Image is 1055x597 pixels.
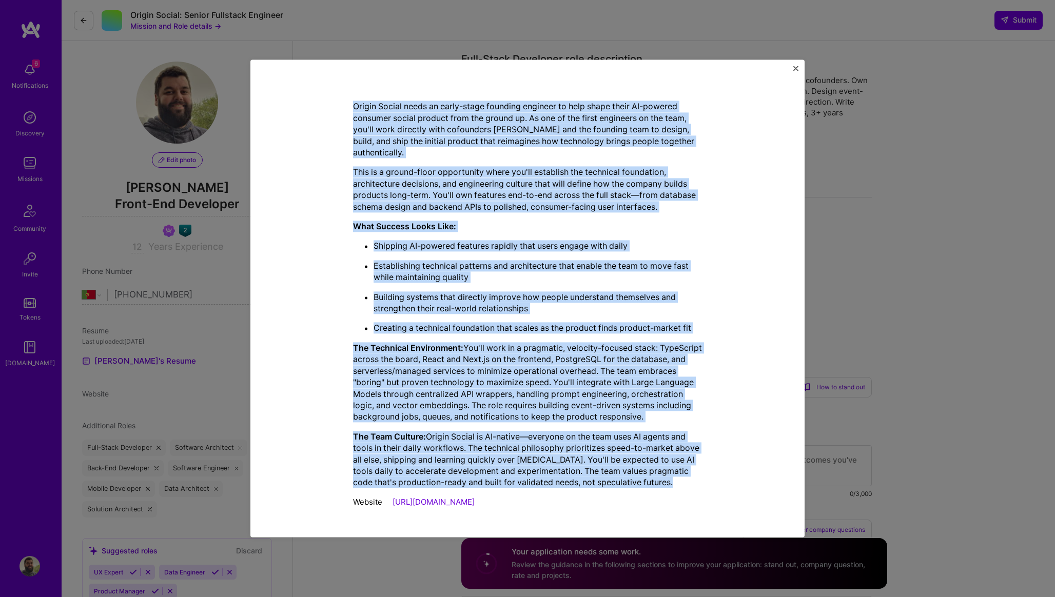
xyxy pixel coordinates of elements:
[353,343,463,353] strong: The Technical Environment:
[353,497,382,507] span: Website
[374,291,702,314] p: Building systems that directly improve how people understand themselves and strengthen their real...
[353,342,702,423] p: You'll work in a pragmatic, velocity-focused stack: TypeScript across the board, React and Next.j...
[353,101,702,158] p: Origin Social needs an early-stage founding engineer to help shape their AI-powered consumer soci...
[374,241,702,252] p: Shipping AI-powered features rapidly that users engage with daily
[353,167,702,213] p: This is a ground-floor opportunity where you'll establish the technical foundation, architecture ...
[374,323,702,334] p: Creating a technical foundation that scales as the product finds product-market fit
[374,260,702,283] p: Establishing technical patterns and architecture that enable the team to move fast while maintain...
[393,497,475,507] a: [URL][DOMAIN_NAME]
[353,431,426,442] strong: The Team Culture:
[353,431,702,488] p: Origin Social is AI-native—everyone on the team uses AI agents and tools in their daily workflows...
[793,66,798,76] button: Close
[353,221,456,231] strong: What Success Looks Like:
